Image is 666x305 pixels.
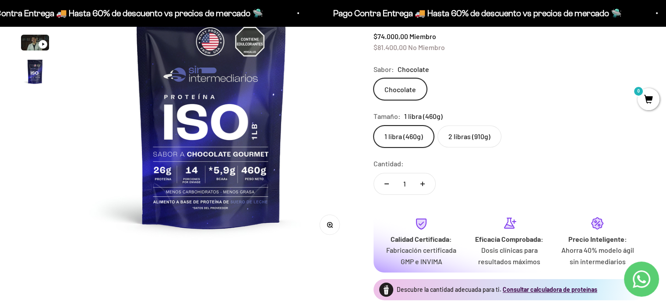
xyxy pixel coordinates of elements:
[638,95,659,105] a: 0
[404,111,443,122] span: 1 libra (460g)
[21,35,49,53] button: Ir al artículo 3
[472,244,546,267] p: Dosis clínicas para resultados máximos
[409,32,436,40] span: Miembro
[560,244,634,267] p: Ahorra 40% modelo ágil sin intermediarios
[397,286,501,293] span: Descubre la cantidad adecuada para ti.
[408,43,445,51] span: No Miembro
[374,64,394,75] legend: Sabor:
[21,57,49,88] button: Ir al artículo 4
[475,235,543,243] strong: Eficacia Comprobada:
[332,6,621,20] p: Pago Contra Entrega 🚚 Hasta 60% de descuento vs precios de mercado 🛸
[384,244,458,267] p: Fabricación certificada GMP e INVIMA
[374,158,404,169] label: Cantidad:
[21,57,49,86] img: Proteína Aislada ISO - Chocolate
[374,173,399,194] button: Reducir cantidad
[391,235,452,243] strong: Calidad Certificada:
[568,235,627,243] strong: Precio Inteligente:
[379,283,393,297] img: Proteína
[398,64,429,75] span: Chocolate
[633,86,644,97] mark: 0
[410,173,435,194] button: Aumentar cantidad
[374,43,407,51] span: $81.400,00
[374,32,408,40] span: $74.000,00
[503,285,597,294] button: Consultar calculadora de proteínas
[374,111,401,122] legend: Tamaño:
